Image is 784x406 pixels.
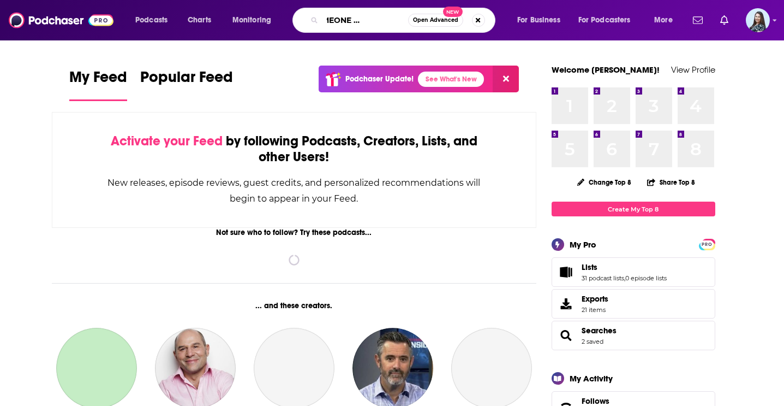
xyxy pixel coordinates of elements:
span: Exports [582,294,608,304]
a: View Profile [671,64,715,75]
a: Show notifications dropdown [716,11,733,30]
span: Open Advanced [413,17,458,23]
span: Activate your Feed [111,133,223,149]
button: Change Top 8 [571,175,638,189]
div: Search podcasts, credits, & more... [303,8,506,33]
a: Popular Feed [140,68,233,101]
div: ... and these creators. [52,301,537,310]
span: More [654,13,673,28]
span: Searches [552,321,715,350]
span: Logged in as brookefortierpr [746,8,770,32]
a: Exports [552,289,715,319]
button: Open AdvancedNew [408,14,463,27]
div: by following Podcasts, Creators, Lists, and other Users! [107,133,482,165]
p: Podchaser Update! [345,74,414,84]
a: Charts [181,11,218,29]
button: Share Top 8 [647,172,696,193]
a: My Feed [69,68,127,101]
div: My Pro [570,239,596,250]
a: Create My Top 8 [552,202,715,216]
span: Lists [552,257,715,287]
a: 31 podcast lists [582,274,624,282]
span: Charts [188,13,211,28]
img: Podchaser - Follow, Share and Rate Podcasts [9,10,113,31]
span: , [624,274,625,282]
span: Lists [582,262,597,272]
a: Searches [582,326,617,336]
span: Exports [555,296,577,311]
a: Lists [582,262,667,272]
div: My Activity [570,373,613,384]
a: PRO [701,240,714,248]
input: Search podcasts, credits, & more... [322,11,408,29]
span: New [443,7,463,17]
button: open menu [128,11,182,29]
span: My Feed [69,68,127,93]
span: Follows [582,396,609,406]
span: Podcasts [135,13,167,28]
a: Lists [555,264,577,280]
span: For Business [517,13,560,28]
a: 0 episode lists [625,274,667,282]
div: New releases, episode reviews, guest credits, and personalized recommendations will begin to appe... [107,175,482,207]
a: See What's New [418,72,484,87]
a: 2 saved [582,338,603,345]
a: Follows [582,396,682,406]
span: For Podcasters [578,13,631,28]
button: open menu [225,11,285,29]
a: Show notifications dropdown [689,11,707,30]
span: Popular Feed [140,68,233,93]
button: open menu [510,11,574,29]
a: Welcome [PERSON_NAME]! [552,64,660,75]
button: open menu [647,11,686,29]
a: Searches [555,328,577,343]
span: Monitoring [232,13,271,28]
button: Show profile menu [746,8,770,32]
img: User Profile [746,8,770,32]
span: 21 items [582,306,608,314]
div: Not sure who to follow? Try these podcasts... [52,228,537,237]
button: open menu [571,11,647,29]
